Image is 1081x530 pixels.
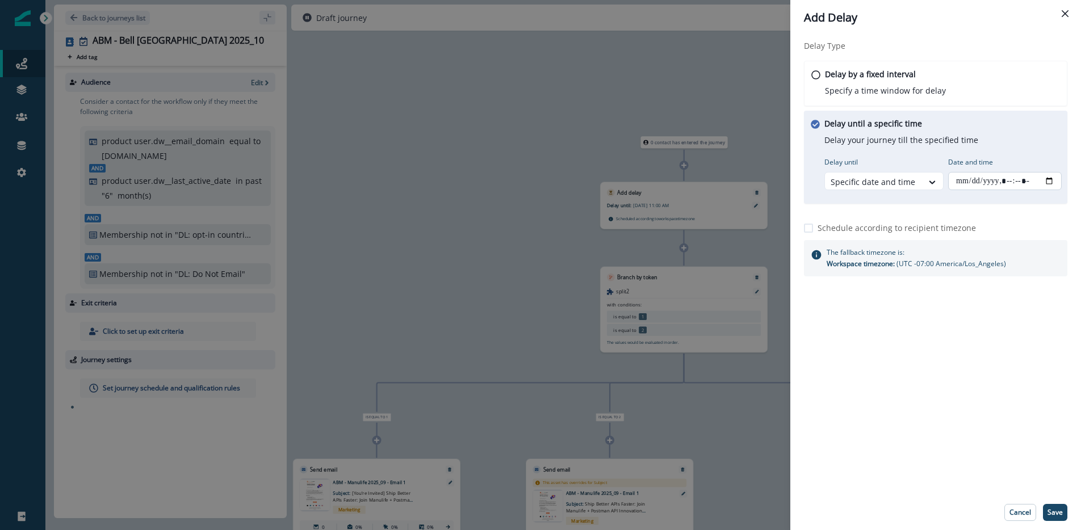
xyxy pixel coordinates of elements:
button: Cancel [1004,504,1036,521]
p: Specify a time window for delay [825,85,946,96]
label: Date and time [948,157,1055,167]
label: Delay until [824,157,937,167]
div: Add Delay [804,9,1067,26]
p: Delay Type [804,40,1067,52]
p: Save [1048,508,1063,516]
p: Delay until a specific time [824,117,922,129]
p: Cancel [1009,508,1031,516]
p: Delay by a fixed interval [825,68,916,80]
p: The fallback timezone is: ( UTC -07:00 America/Los_Angeles ) [827,247,1006,270]
button: Save [1043,504,1067,521]
span: Workspace timezone: [827,259,896,268]
button: Close [1056,5,1074,23]
p: Schedule according to recipient timezone [818,222,976,234]
p: Delay your journey till the specified time [824,134,978,146]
